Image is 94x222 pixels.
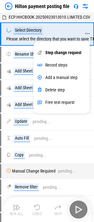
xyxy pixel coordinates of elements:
img: Back [5,2,12,10]
span: ECP.HHCBOOK.20250923013010.LIMITED.CSV [9,15,90,20]
div: Delete step [45,87,65,92]
div: Add a manual step [45,75,78,80]
div: pending... [43,185,60,190]
div: Copy [14,151,25,159]
div: Update [14,118,29,125]
div: Add Sheet [14,67,34,75]
img: Support [74,4,78,9]
img: Settings menu [82,2,89,10]
div: pending... [58,169,76,173]
div: Free text request [45,100,74,105]
div: Manual Change Required [12,169,56,173]
div: Select Directory [14,27,43,34]
div: Remove filter [14,183,39,191]
div: pending... [33,119,50,124]
div: pending... [34,136,52,141]
div: Add Sheet [14,101,34,109]
div: Auto Fill [14,135,30,142]
div: Record steps [45,62,67,67]
div: Step change request [45,50,81,55]
div: Hilton payment posting file [15,3,69,9]
div: Add Sheet [14,84,34,92]
div: pending... [29,153,47,158]
div: Rename Sheet [14,51,41,58]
